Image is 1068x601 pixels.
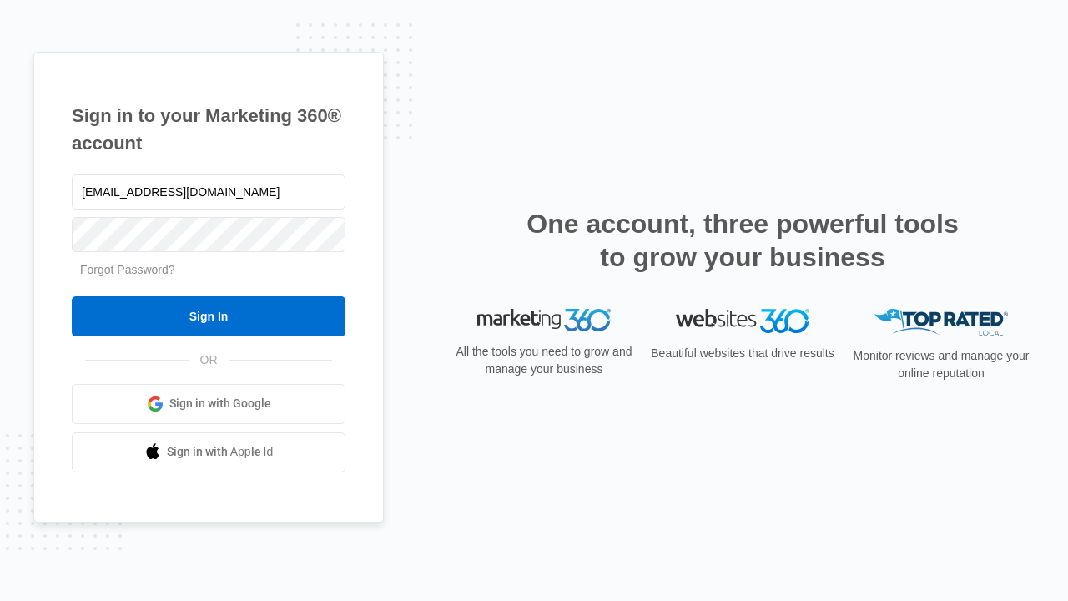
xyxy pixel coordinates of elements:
[649,345,836,362] p: Beautiful websites that drive results
[72,296,345,336] input: Sign In
[72,102,345,157] h1: Sign in to your Marketing 360® account
[80,263,175,276] a: Forgot Password?
[72,384,345,424] a: Sign in with Google
[521,207,964,274] h2: One account, three powerful tools to grow your business
[848,347,1035,382] p: Monitor reviews and manage your online reputation
[72,174,345,210] input: Email
[477,309,611,332] img: Marketing 360
[451,343,637,378] p: All the tools you need to grow and manage your business
[167,443,274,461] span: Sign in with Apple Id
[874,309,1008,336] img: Top Rated Local
[189,351,229,369] span: OR
[72,432,345,472] a: Sign in with Apple Id
[169,395,271,412] span: Sign in with Google
[676,309,809,333] img: Websites 360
